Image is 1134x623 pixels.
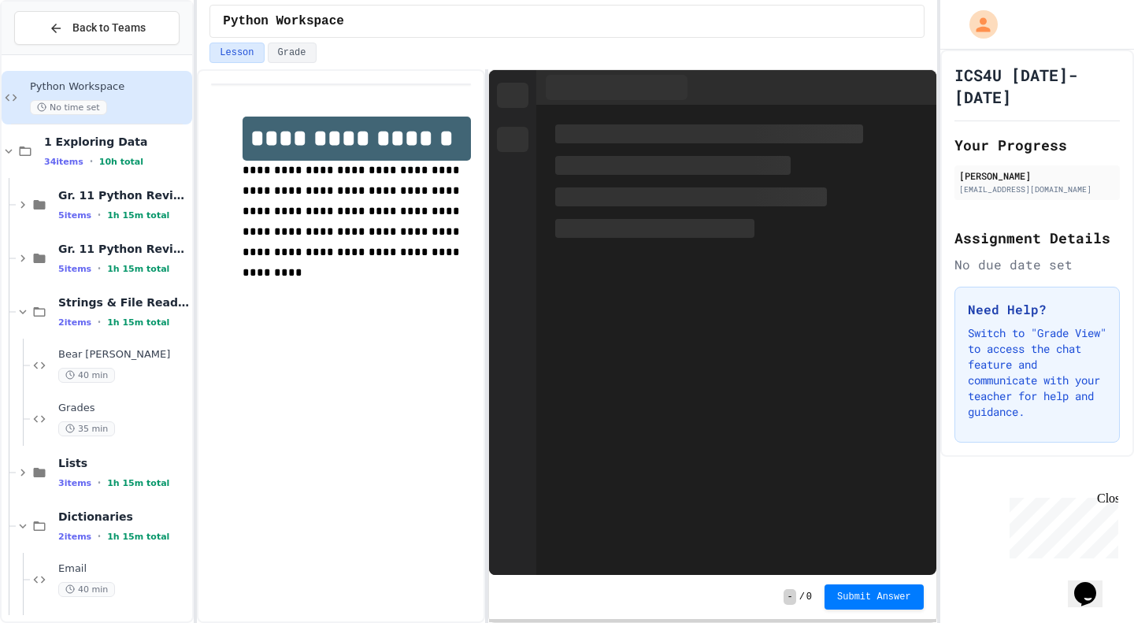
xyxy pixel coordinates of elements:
div: Chat with us now!Close [6,6,109,100]
span: • [98,477,101,489]
h1: ICS4U [DATE]-[DATE] [954,64,1120,108]
span: • [98,316,101,328]
span: Dictionaries [58,510,189,524]
span: Grades [58,402,189,415]
span: 40 min [58,368,115,383]
div: [EMAIL_ADDRESS][DOMAIN_NAME] [959,184,1115,195]
span: No time set [30,100,107,115]
div: My Account [953,6,1002,43]
button: Submit Answer [825,584,924,610]
span: Python Workspace [30,80,189,94]
span: 0 [806,591,812,603]
span: Gr. 11 Python Review 1 [58,188,189,202]
span: 1h 15m total [107,532,169,542]
iframe: chat widget [1068,560,1118,607]
span: 35 min [58,421,115,436]
span: 40 min [58,582,115,597]
span: 5 items [58,264,91,274]
button: Lesson [209,43,264,63]
button: Back to Teams [14,11,180,45]
span: 10h total [99,157,143,167]
h2: Assignment Details [954,227,1120,249]
span: Python Workspace [223,12,344,31]
span: 2 items [58,532,91,542]
span: 1h 15m total [107,317,169,328]
span: • [98,209,101,221]
span: Lists [58,456,189,470]
button: Grade [268,43,317,63]
div: [PERSON_NAME] [959,169,1115,183]
span: 1h 15m total [107,210,169,221]
span: 1 Exploring Data [44,135,189,149]
span: Strings & File Reading [58,295,189,310]
span: 1h 15m total [107,264,169,274]
span: - [784,589,795,605]
span: 5 items [58,210,91,221]
span: • [98,262,101,275]
span: Gr. 11 Python Review 2 [58,242,189,256]
span: • [90,155,93,168]
span: Back to Teams [72,20,146,36]
span: Bear [PERSON_NAME] [58,348,189,362]
span: • [98,530,101,543]
h3: Need Help? [968,300,1106,319]
span: 1h 15m total [107,478,169,488]
span: 2 items [58,317,91,328]
h2: Your Progress [954,134,1120,156]
span: 34 items [44,157,83,167]
div: No due date set [954,255,1120,274]
iframe: chat widget [1003,491,1118,558]
span: Submit Answer [837,591,911,603]
span: Email [58,562,189,576]
p: Switch to "Grade View" to access the chat feature and communicate with your teacher for help and ... [968,325,1106,420]
span: 3 items [58,478,91,488]
span: / [799,591,805,603]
